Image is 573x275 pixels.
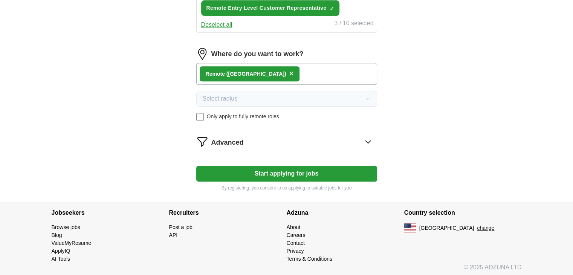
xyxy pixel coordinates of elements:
[289,69,294,78] span: ×
[196,166,377,182] button: Start applying for jobs
[419,224,474,232] span: [GEOGRAPHIC_DATA]
[287,256,332,262] a: Terms & Conditions
[289,68,294,79] button: ×
[211,49,304,59] label: Where do you want to work?
[211,137,244,148] span: Advanced
[477,224,494,232] button: change
[196,185,377,191] p: By registering, you consent to us applying to suitable jobs for you
[201,0,340,16] button: Remote Entry Level Customer Representative✓
[334,19,373,29] div: 3 / 10 selected
[287,248,304,254] a: Privacy
[52,256,70,262] a: AI Tools
[287,240,305,246] a: Contact
[287,224,301,230] a: About
[201,20,232,29] button: Deselect all
[404,223,416,232] img: US flag
[404,202,522,223] h4: Country selection
[52,224,80,230] a: Browse jobs
[196,91,377,107] button: Select radius
[169,232,178,238] a: API
[203,94,238,103] span: Select radius
[52,240,92,246] a: ValueMyResume
[287,232,306,238] a: Careers
[206,4,327,12] span: Remote Entry Level Customer Representative
[169,224,193,230] a: Post a job
[206,70,286,78] div: Remote ([GEOGRAPHIC_DATA])
[52,248,70,254] a: ApplyIQ
[196,113,204,121] input: Only apply to fully remote roles
[196,48,208,60] img: location.png
[52,232,62,238] a: Blog
[329,6,334,12] span: ✓
[196,136,208,148] img: filter
[207,113,279,121] span: Only apply to fully remote roles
